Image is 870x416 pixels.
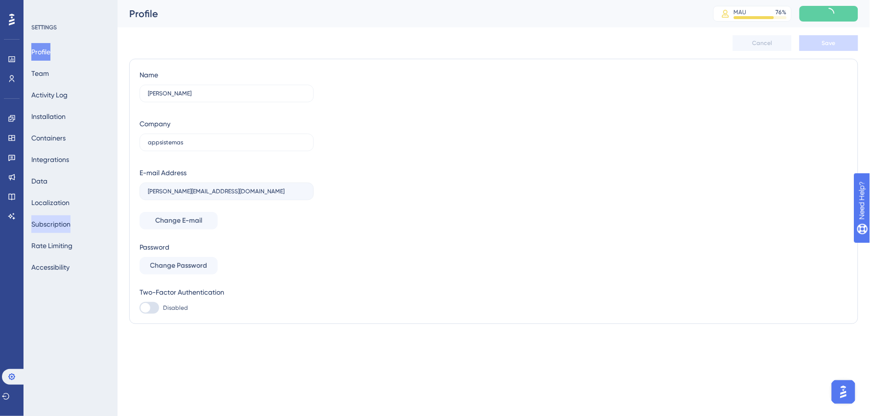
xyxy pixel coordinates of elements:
[129,7,689,21] div: Profile
[140,257,218,275] button: Change Password
[776,8,787,16] div: 76 %
[140,241,314,253] div: Password
[140,212,218,230] button: Change E-mail
[31,65,49,82] button: Team
[23,2,61,14] span: Need Help?
[31,172,47,190] button: Data
[31,215,71,233] button: Subscription
[163,304,188,312] span: Disabled
[155,215,202,227] span: Change E-mail
[822,39,836,47] span: Save
[733,35,792,51] button: Cancel
[31,43,50,61] button: Profile
[31,129,66,147] button: Containers
[148,139,306,146] input: Company Name
[150,260,208,272] span: Change Password
[148,90,306,97] input: Name Surname
[140,69,158,81] div: Name
[140,118,170,130] div: Company
[140,286,314,298] div: Two-Factor Authentication
[752,39,773,47] span: Cancel
[31,108,66,125] button: Installation
[31,86,68,104] button: Activity Log
[799,35,858,51] button: Save
[148,188,306,195] input: E-mail Address
[140,167,187,179] div: E-mail Address
[31,151,69,168] button: Integrations
[31,23,111,31] div: SETTINGS
[31,237,72,254] button: Rate Limiting
[734,8,747,16] div: MAU
[829,377,858,407] iframe: UserGuiding AI Assistant Launcher
[31,258,70,276] button: Accessibility
[31,194,70,211] button: Localization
